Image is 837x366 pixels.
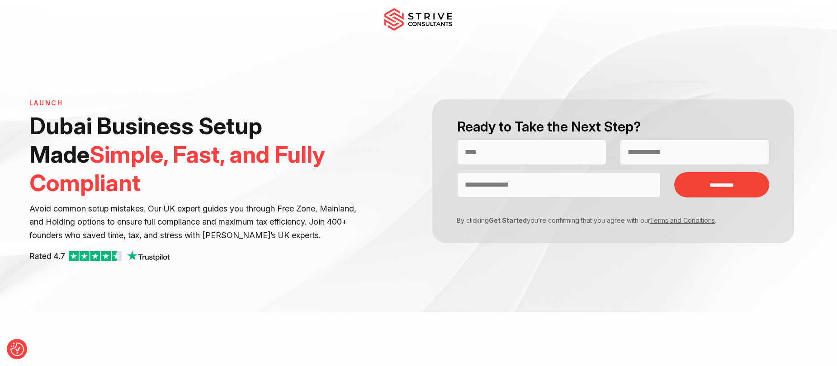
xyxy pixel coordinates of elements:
img: main-logo.svg [384,8,452,31]
h1: Dubai Business Setup Made [29,112,364,197]
button: Consent Preferences [10,343,24,356]
p: Avoid common setup mistakes. Our UK expert guides you through Free Zone, Mainland, and Holding op... [29,202,364,243]
h6: LAUNCH [29,99,364,107]
img: Revisit consent button [10,343,24,356]
span: Simple, Fast, and Fully Compliant [29,141,325,197]
strong: Get Started [489,216,527,224]
a: Terms and Conditions [650,216,715,224]
form: Contact form [418,99,808,243]
h2: Ready to Take the Next Step? [457,117,769,136]
p: By clicking you’re confirming that you agree with our . [450,216,762,225]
